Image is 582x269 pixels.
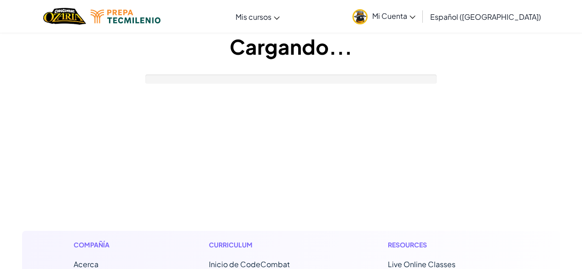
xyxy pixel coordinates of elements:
h1: Compañía [74,240,150,250]
a: Acerca [74,259,98,269]
a: Ozaria by CodeCombat logo [43,7,86,26]
span: Español ([GEOGRAPHIC_DATA]) [430,12,541,22]
img: Home [43,7,86,26]
span: Mis cursos [236,12,271,22]
a: Español ([GEOGRAPHIC_DATA]) [426,4,546,29]
span: Inicio de CodeCombat [209,259,290,269]
img: Tecmilenio logo [91,10,161,23]
img: avatar [352,9,368,24]
h1: Curriculum [209,240,330,250]
a: Mis cursos [231,4,284,29]
h1: Resources [388,240,509,250]
a: Live Online Classes [388,259,455,269]
a: Mi Cuenta [348,2,420,31]
span: Mi Cuenta [372,11,415,21]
